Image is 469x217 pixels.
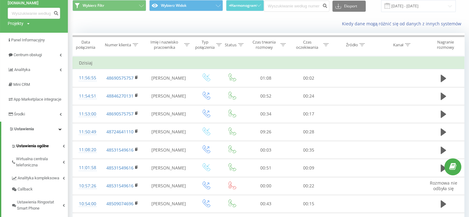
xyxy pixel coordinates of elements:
td: 00:28 [287,123,330,141]
div: 11:08:20 [79,144,94,156]
div: 11:01:58 [79,162,94,174]
span: Ustawienia Ringostat Smart Phone [17,199,63,211]
div: 11:54:51 [79,90,94,102]
span: Ustawienia [14,127,34,131]
td: 00:02 [287,69,330,87]
a: 48724641110 [106,129,134,135]
td: Dzisiaj [73,57,464,69]
span: Środki [14,112,25,116]
td: 00:43 [244,195,287,213]
span: Analityka [14,67,30,72]
span: Ustawienia ogólne [16,143,49,149]
a: Ustawienia ogólne [11,139,68,152]
a: Kiedy dane mogą różnić się od danych z innych systemów [342,21,464,27]
td: 00:22 [287,177,330,195]
td: 01:08 [244,69,287,87]
div: Kanał [393,42,403,48]
a: 48690575757 [106,111,134,117]
td: 00:00 [244,177,287,195]
span: Rozmowa nie odbyła się [430,180,457,191]
span: App Marketplace integracje [14,97,61,102]
td: [PERSON_NAME] [145,87,193,105]
div: Źródło [346,42,358,48]
td: [PERSON_NAME] [145,195,193,213]
a: Ustawienia Ringostat Smart Phone [11,195,68,214]
div: 10:57:26 [79,180,94,192]
span: Analityka kompleksowa [18,175,59,181]
div: Imię i nazwisko pracownika [146,40,183,50]
div: Czas trwania rozmowy [250,40,278,50]
td: 00:17 [287,105,330,123]
div: 11:53:00 [79,108,94,120]
div: Projekty [8,20,23,27]
td: 00:52 [244,87,287,105]
td: [PERSON_NAME] [145,141,193,159]
td: 00:34 [244,105,287,123]
input: Wyszukiwanie według numeru [8,8,60,19]
td: 00:24 [287,87,330,105]
td: [PERSON_NAME] [145,69,193,87]
td: [PERSON_NAME] [145,177,193,195]
div: Status [225,42,237,48]
a: 48846270131 [106,93,134,99]
span: Wybierz Filtr [83,3,104,8]
td: 00:03 [244,141,287,159]
div: Data połączenia [73,40,98,50]
div: 11:56:55 [79,72,94,84]
a: 48531549616 [106,183,134,189]
span: Mini CRM [13,82,30,87]
td: 00:51 [244,159,287,177]
div: Typ połączenia [195,40,215,50]
td: [PERSON_NAME] [145,123,193,141]
td: 00:15 [287,195,330,213]
a: 48531549616 [106,165,134,171]
a: 48531549616 [106,147,134,153]
span: Panel Informacyjny [11,38,45,42]
a: 48509074696 [106,201,134,207]
td: 00:09 [287,159,330,177]
td: [PERSON_NAME] [145,105,193,123]
td: 00:35 [287,141,330,159]
td: [PERSON_NAME] [145,159,193,177]
a: Ustawienia [1,122,68,136]
div: Nagranie rozmowy [429,40,463,50]
span: Harmonogram [231,3,257,8]
div: Numer klienta [105,42,131,48]
input: Wyszukiwanie według numeru [264,1,329,12]
div: Czas oczekiwania [293,40,322,50]
div: 10:54:00 [79,198,94,210]
a: Analityka kompleksowa [11,171,68,184]
span: Centrum obsługi [14,52,42,57]
div: 11:50:49 [79,126,94,138]
a: Wirtualna centrala telefoniczna [11,152,68,171]
a: 48690575757 [106,75,134,81]
td: 09:26 [244,123,287,141]
a: Callback [11,184,68,195]
span: Wirtualna centrala telefoniczna [16,156,63,168]
span: Callback [18,186,33,192]
button: Eksport [332,1,366,12]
